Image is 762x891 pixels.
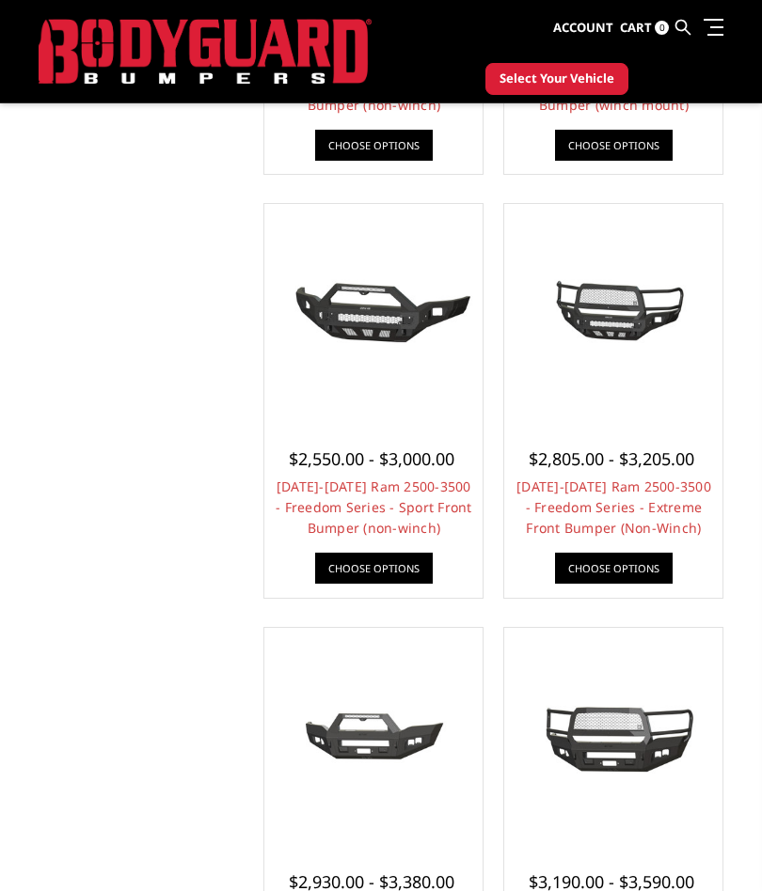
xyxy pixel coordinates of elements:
[620,3,669,54] a: Cart 0
[509,209,718,417] a: 2019-2025 Ram 2500-3500 - Freedom Series - Extreme Front Bumper (Non-Winch) 2019-2025 Ram 2500-35...
[39,19,372,85] img: BODYGUARD BUMPERS
[509,264,718,362] img: 2019-2025 Ram 2500-3500 - Freedom Series - Extreme Front Bumper (Non-Winch)
[553,3,613,54] a: Account
[529,447,694,470] span: $2,805.00 - $3,205.00
[269,264,478,362] img: 2019-2025 Ram 2500-3500 - Freedom Series - Sport Front Bumper (non-winch)
[269,209,478,417] a: 2019-2025 Ram 2500-3500 - Freedom Series - Sport Front Bumper (non-winch) Multiple lighting options
[509,690,718,784] img: 2019-2025 Ram 2500-3500 - A2 Series - Extreme Front Bumper (winch mount)
[620,19,652,36] span: Cart
[269,633,478,841] a: 2019-2025 Ram 2500-3500 - A2 Series - Sport Front Bumper (winch mount) 2019-2025 Ram 2500-3500 - ...
[516,477,711,537] a: [DATE]-[DATE] Ram 2500-3500 - Freedom Series - Extreme Front Bumper (Non-Winch)
[277,55,471,114] a: [DATE]-[DATE] Ram 2500-3500 - Freedom Series - Base Front Bumper (non-winch)
[485,63,628,95] button: Select Your Vehicle
[276,477,472,537] a: [DATE]-[DATE] Ram 2500-3500 - Freedom Series - Sport Front Bumper (non-winch)
[269,690,478,784] img: 2019-2025 Ram 2500-3500 - A2 Series - Sport Front Bumper (winch mount)
[509,633,718,841] a: 2019-2025 Ram 2500-3500 - A2 Series - Extreme Front Bumper (winch mount)
[315,553,433,584] a: Choose Options
[289,447,454,470] span: $2,550.00 - $3,000.00
[315,130,433,161] a: Choose Options
[500,70,614,88] span: Select Your Vehicle
[555,130,673,161] a: Choose Options
[655,21,669,35] span: 0
[553,19,613,36] span: Account
[555,553,673,584] a: Choose Options
[516,55,711,114] a: [DATE]-[DATE] Ram 2500-3500 - A2 Series- Base Front Bumper (winch mount)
